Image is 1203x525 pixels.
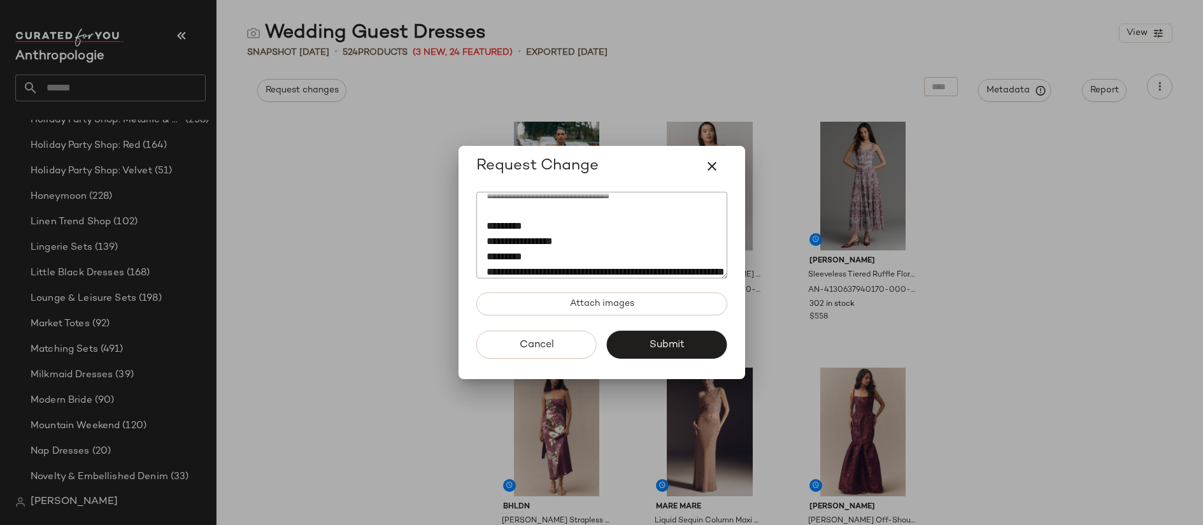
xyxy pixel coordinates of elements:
[518,339,553,351] span: Cancel
[476,331,597,359] button: Cancel
[649,339,685,351] span: Submit
[607,331,727,359] button: Submit
[569,299,634,309] span: Attach images
[476,156,599,176] span: Request Change
[476,292,727,315] button: Attach images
